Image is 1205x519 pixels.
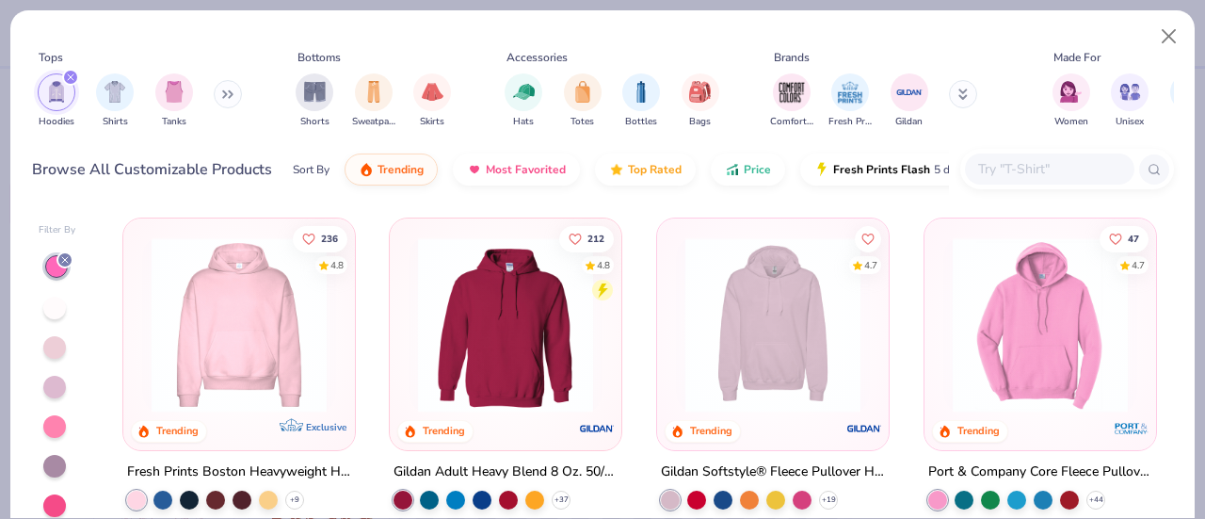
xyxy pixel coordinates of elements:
[1151,19,1187,55] button: Close
[1052,73,1090,129] button: filter button
[293,225,347,251] button: Like
[572,81,593,103] img: Totes Image
[409,237,602,413] img: 01756b78-01f6-4cc6-8d8a-3c30c1a0c8ac
[1116,115,1144,129] span: Unisex
[778,78,806,106] img: Comfort Colors Image
[833,162,930,177] span: Fresh Prints Flash
[38,73,75,129] button: filter button
[413,73,451,129] div: filter for Skirts
[300,115,329,129] span: Shorts
[661,461,885,484] div: Gildan Softstyle® Fleece Pullover Hooded Sweatshirt
[622,73,660,129] button: filter button
[770,73,813,129] div: filter for Comfort Colors
[352,73,395,129] div: filter for Sweatpants
[1111,73,1149,129] button: filter button
[828,73,872,129] div: filter for Fresh Prints
[321,234,338,243] span: 236
[1100,225,1149,251] button: Like
[142,237,336,413] img: 09983740-6c9c-4915-b859-fbc880fb7fa8
[1111,73,1149,129] div: filter for Unisex
[676,237,870,413] img: 9fadf598-ff60-423a-a136-230ad0dd4552
[486,162,566,177] span: Most Favorited
[609,162,624,177] img: TopRated.gif
[578,410,616,447] img: Gildan logo
[296,73,333,129] button: filter button
[689,115,711,129] span: Bags
[378,162,424,177] span: Trending
[588,234,605,243] span: 212
[595,154,696,186] button: Top Rated
[155,73,193,129] div: filter for Tanks
[330,258,344,272] div: 4.8
[770,73,813,129] button: filter button
[1052,73,1090,129] div: filter for Women
[38,73,75,129] div: filter for Hoodies
[39,49,63,66] div: Tops
[162,115,186,129] span: Tanks
[46,81,67,103] img: Hoodies Image
[1088,495,1102,506] span: + 44
[836,78,864,106] img: Fresh Prints Image
[682,73,719,129] div: filter for Bags
[296,73,333,129] div: filter for Shorts
[814,162,829,177] img: flash.gif
[304,81,326,103] img: Shorts Image
[570,115,594,129] span: Totes
[359,162,374,177] img: trending.gif
[467,162,482,177] img: most_fav.gif
[39,223,76,237] div: Filter By
[1054,115,1088,129] span: Women
[104,81,126,103] img: Shirts Image
[564,73,602,129] div: filter for Totes
[774,49,810,66] div: Brands
[564,73,602,129] button: filter button
[422,81,443,103] img: Skirts Image
[293,161,329,178] div: Sort By
[1053,49,1101,66] div: Made For
[554,495,569,506] span: + 37
[155,73,193,129] button: filter button
[505,73,542,129] button: filter button
[96,73,134,129] div: filter for Shirts
[744,162,771,177] span: Price
[622,73,660,129] div: filter for Bottles
[352,115,395,129] span: Sweatpants
[895,78,924,106] img: Gildan Image
[513,115,534,129] span: Hats
[335,237,529,413] img: 49580930-e7e3-428a-9a1c-7076a83619df
[290,495,299,506] span: + 9
[32,158,272,181] div: Browse All Customizable Products
[928,461,1152,484] div: Port & Company Core Fleece Pullover Hooded Sweatshirt
[828,73,872,129] button: filter button
[1113,410,1150,447] img: Port & Company logo
[1128,234,1139,243] span: 47
[394,461,618,484] div: Gildan Adult Heavy Blend 8 Oz. 50/50 Hooded Sweatshirt
[39,115,74,129] span: Hoodies
[513,81,535,103] img: Hats Image
[891,73,928,129] button: filter button
[127,461,351,484] div: Fresh Prints Boston Heavyweight Hoodie
[1119,81,1141,103] img: Unisex Image
[103,115,128,129] span: Shirts
[689,81,710,103] img: Bags Image
[598,258,611,272] div: 4.8
[345,154,438,186] button: Trending
[164,81,185,103] img: Tanks Image
[891,73,928,129] div: filter for Gildan
[855,225,881,251] button: Like
[352,73,395,129] button: filter button
[845,410,883,447] img: Gildan logo
[770,115,813,129] span: Comfort Colors
[505,73,542,129] div: filter for Hats
[1132,258,1145,272] div: 4.7
[305,421,345,433] span: Exclusive
[560,225,615,251] button: Like
[363,81,384,103] img: Sweatpants Image
[943,237,1137,413] img: 5c52e3b7-3605-4975-81f2-00638573aaf7
[1060,81,1082,103] img: Women Image
[506,49,568,66] div: Accessories
[297,49,341,66] div: Bottoms
[682,73,719,129] button: filter button
[453,154,580,186] button: Most Favorited
[625,115,657,129] span: Bottles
